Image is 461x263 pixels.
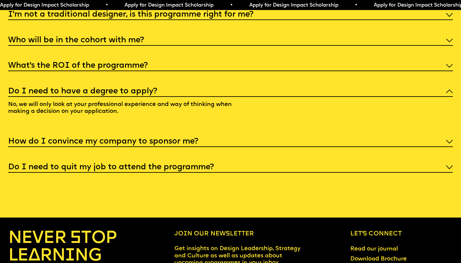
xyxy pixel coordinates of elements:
span: • [355,3,358,8]
h5: I'm not a traditional designer, is this programme right for me? [8,12,253,18]
h5: Who will be in the cohort with me? [8,37,144,44]
h5: Do I need to have a degree to apply? [8,88,157,95]
h5: How do I convince my company to sponsor me? [8,139,198,145]
span: • [105,3,108,8]
h6: Let’s connect [350,230,453,238]
p: No, we will only look at your professional experience and way of thinking when making a decision ... [8,97,239,122]
h5: Do I need to quit my job to attend the programme? [8,164,214,171]
a: Read our journal [347,243,401,256]
h5: What’s the ROI of the programme? [8,63,148,69]
h6: Join our newsletter [174,230,302,238]
span: • [230,3,233,8]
